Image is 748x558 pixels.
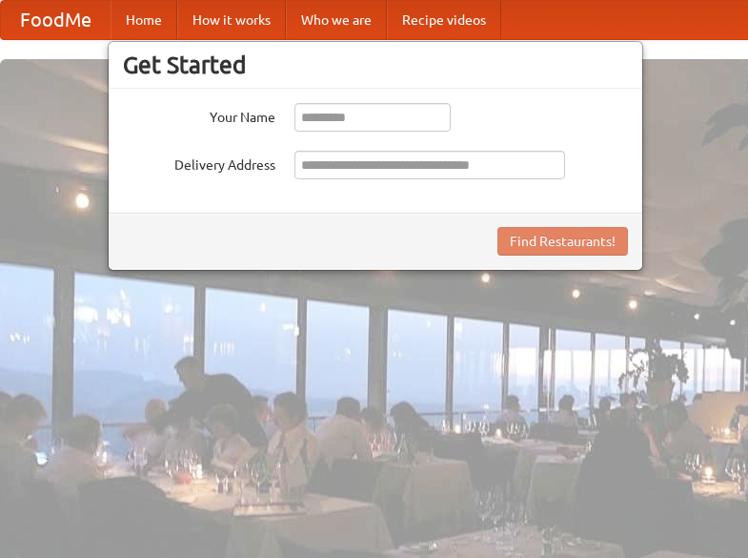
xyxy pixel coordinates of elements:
[123,51,628,79] h3: Get Started
[111,1,177,39] a: Home
[497,227,628,256] button: Find Restaurants!
[177,1,286,39] a: How it works
[1,1,111,39] a: FoodMe
[123,103,275,127] label: Your Name
[387,1,501,39] a: Recipe videos
[123,151,275,175] label: Delivery Address
[286,1,387,39] a: Who we are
